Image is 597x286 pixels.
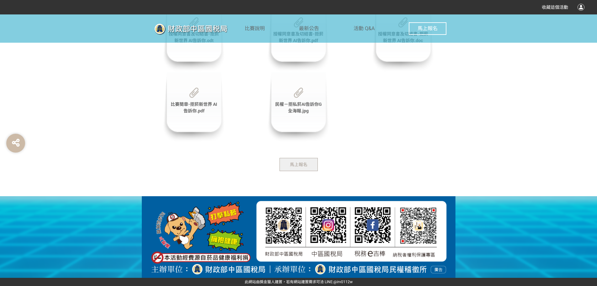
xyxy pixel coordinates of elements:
img: 「拒菸新世界 AI告訴你」防制菸品稅捐逃漏 徵件比賽 [142,196,456,278]
img: Icon [294,88,303,98]
span: 收藏這個活動 [542,5,568,10]
button: 馬上報名 [409,22,446,35]
a: 比賽簡章-拒菸新世界 AI告訴你.pdf [171,102,217,113]
span: 最新公告 [299,25,319,31]
a: @irv0112w [333,280,353,284]
a: 民權－拒私菸AI告訴你G全海報.jpg [275,102,322,113]
a: 比賽說明 [245,14,265,43]
span: 馬上報名 [290,162,307,167]
a: 最新公告 [299,14,319,43]
a: 授權同意書及切結書-拒菸新世界 AI告訴你.odt [169,31,219,43]
img: 「拒菸新世界 AI告訴你」防制菸品稅捐逃漏 徵件比賽 [151,21,245,37]
a: 此網站由獎金獵人建置，若有網站建置需求 [245,280,316,284]
span: 可洽 LINE: [245,280,353,284]
span: 馬上報名 [418,25,438,31]
a: 授權同意書及切結書-拒菸新世界 AI告訴你.doc [378,31,428,43]
button: 馬上報名 [280,158,318,171]
a: 授權同意書及切結書-拒菸新世界 AI告訴你.pdf [273,31,323,43]
span: 活動 Q&A [354,25,375,31]
img: Icon [189,88,199,98]
a: 活動 Q&A [354,14,375,43]
span: 比賽說明 [245,25,265,31]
